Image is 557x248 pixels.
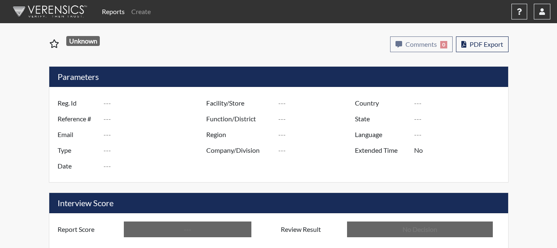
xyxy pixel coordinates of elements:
[414,111,506,127] input: ---
[349,142,414,158] label: Extended Time
[124,222,251,237] input: ---
[51,95,104,111] label: Reg. Id
[414,127,506,142] input: ---
[440,41,447,48] span: 0
[104,95,208,111] input: ---
[49,67,508,87] h5: Parameters
[278,111,357,127] input: ---
[66,36,100,46] span: Unknown
[51,142,104,158] label: Type
[99,3,128,20] a: Reports
[200,142,279,158] label: Company/Division
[51,111,104,127] label: Reference #
[104,142,208,158] input: ---
[275,222,347,237] label: Review Result
[104,111,208,127] input: ---
[414,142,506,158] input: ---
[49,193,508,213] h5: Interview Score
[349,95,414,111] label: Country
[414,95,506,111] input: ---
[278,95,357,111] input: ---
[456,36,509,52] button: PDF Export
[349,127,414,142] label: Language
[200,127,279,142] label: Region
[347,222,493,237] input: No Decision
[349,111,414,127] label: State
[470,40,503,48] span: PDF Export
[278,127,357,142] input: ---
[200,95,279,111] label: Facility/Store
[51,127,104,142] label: Email
[104,127,208,142] input: ---
[104,158,208,174] input: ---
[390,36,453,52] button: Comments0
[128,3,154,20] a: Create
[278,142,357,158] input: ---
[51,222,124,237] label: Report Score
[200,111,279,127] label: Function/District
[51,158,104,174] label: Date
[405,40,437,48] span: Comments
